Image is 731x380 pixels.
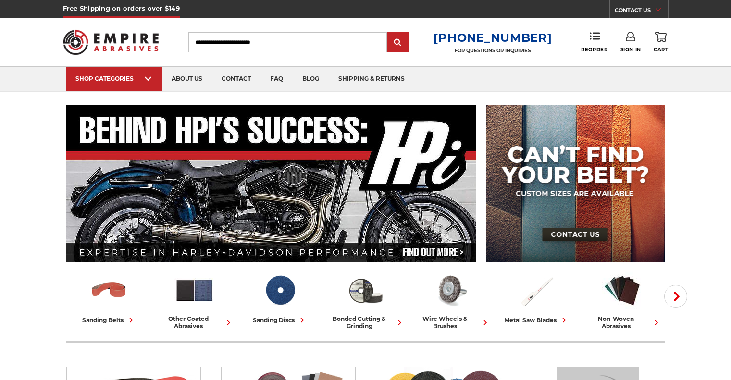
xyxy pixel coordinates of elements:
[70,270,148,325] a: sanding belts
[327,315,405,330] div: bonded cutting & grinding
[63,24,159,61] img: Empire Abrasives
[654,47,668,53] span: Cart
[412,270,490,330] a: wire wheels & brushes
[615,5,668,18] a: CONTACT US
[82,315,136,325] div: sanding belts
[498,270,576,325] a: metal saw blades
[620,47,641,53] span: Sign In
[412,315,490,330] div: wire wheels & brushes
[654,32,668,53] a: Cart
[260,270,300,310] img: Sanding Discs
[602,270,642,310] img: Non-woven Abrasives
[434,48,552,54] p: FOR QUESTIONS OR INQUIRIES
[517,270,557,310] img: Metal Saw Blades
[346,270,385,310] img: Bonded Cutting & Grinding
[581,47,607,53] span: Reorder
[581,32,607,52] a: Reorder
[241,270,319,325] a: sanding discs
[260,67,293,91] a: faq
[434,31,552,45] a: [PHONE_NUMBER]
[431,270,471,310] img: Wire Wheels & Brushes
[388,33,408,52] input: Submit
[583,270,661,330] a: non-woven abrasives
[486,105,665,262] img: promo banner for custom belts.
[174,270,214,310] img: Other Coated Abrasives
[162,67,212,91] a: about us
[156,315,234,330] div: other coated abrasives
[504,315,569,325] div: metal saw blades
[293,67,329,91] a: blog
[664,285,687,308] button: Next
[212,67,260,91] a: contact
[253,315,307,325] div: sanding discs
[329,67,414,91] a: shipping & returns
[327,270,405,330] a: bonded cutting & grinding
[583,315,661,330] div: non-woven abrasives
[156,270,234,330] a: other coated abrasives
[75,75,152,82] div: SHOP CATEGORIES
[89,270,129,310] img: Sanding Belts
[66,105,476,262] img: Banner for an interview featuring Horsepower Inc who makes Harley performance upgrades featured o...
